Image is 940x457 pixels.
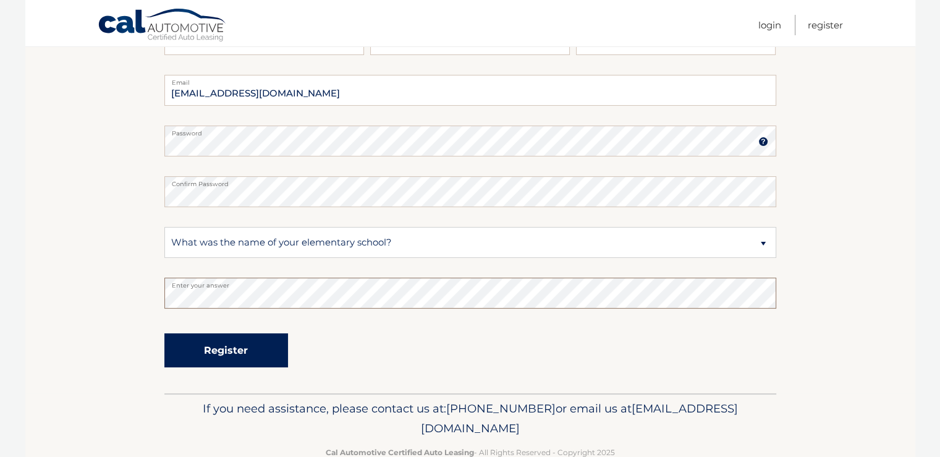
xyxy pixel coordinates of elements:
[98,8,227,44] a: Cal Automotive
[164,75,776,85] label: Email
[164,126,776,135] label: Password
[446,401,556,416] span: [PHONE_NUMBER]
[758,15,781,35] a: Login
[164,75,776,106] input: Email
[326,448,474,457] strong: Cal Automotive Certified Auto Leasing
[421,401,738,435] span: [EMAIL_ADDRESS][DOMAIN_NAME]
[164,176,776,186] label: Confirm Password
[164,333,288,367] button: Register
[808,15,843,35] a: Register
[758,137,768,147] img: tooltip.svg
[172,399,768,438] p: If you need assistance, please contact us at: or email us at
[164,278,776,288] label: Enter your answer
